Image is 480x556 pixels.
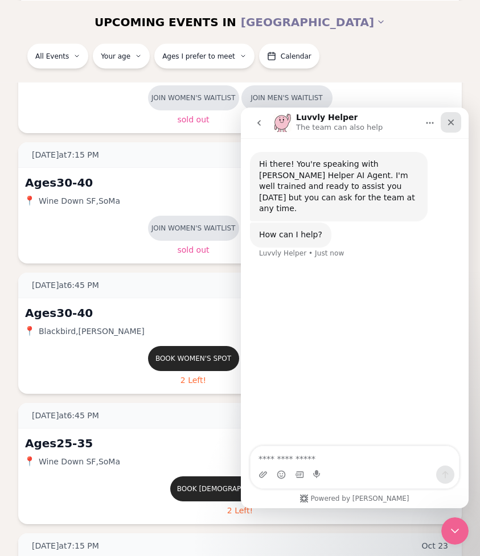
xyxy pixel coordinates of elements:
[35,51,69,60] span: All Events
[39,326,145,337] span: Blackbird , [PERSON_NAME]
[148,346,239,371] button: Book women's spot
[39,456,120,467] span: Wine Down SF , SoMa
[25,435,93,451] div: Ages 25-35
[101,51,130,60] span: Your age
[32,410,99,421] span: [DATE] at 6:45 PM
[177,245,209,254] span: Sold Out
[177,115,209,124] span: Sold Out
[241,9,385,34] button: [GEOGRAPHIC_DATA]
[227,506,253,515] span: 2 Left!
[241,85,333,110] button: Join men's waitlist
[281,51,311,60] span: Calendar
[93,43,150,68] button: Your age
[25,305,93,321] div: Ages 30-40
[259,43,319,68] button: Calendar
[25,175,93,191] div: Ages 30-40
[32,279,99,291] span: [DATE] at 6:45 PM
[441,517,469,545] iframe: Intercom live chat
[25,327,34,336] span: 📍
[32,149,99,160] span: [DATE] at 7:15 PM
[148,216,239,241] button: Join women's waitlist
[39,195,120,207] span: Wine Down SF , SoMa
[25,457,34,466] span: 📍
[95,14,236,30] span: UPCOMING EVENTS IN
[25,196,34,205] span: 📍
[32,540,99,551] span: [DATE] at 7:15 PM
[162,51,235,60] span: Ages I prefer to meet
[180,376,206,385] span: 2 Left!
[422,540,449,551] span: Oct 23
[148,85,239,110] button: Join women's waitlist
[154,43,255,68] button: Ages I prefer to meet
[27,43,88,68] button: All Events
[241,108,469,508] iframe: Intercom live chat
[170,476,310,501] button: Book [DEMOGRAPHIC_DATA]'s spot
